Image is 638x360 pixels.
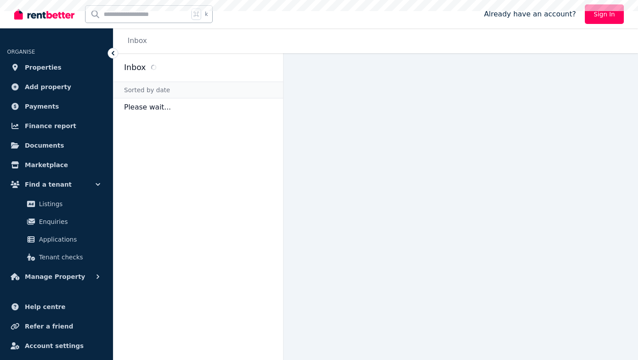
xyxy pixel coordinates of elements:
a: Applications [11,231,102,248]
a: Properties [7,59,106,76]
span: Already have an account? [484,9,576,20]
a: Sign In [585,4,624,24]
span: Marketplace [25,160,68,170]
a: Add property [7,78,106,96]
span: ORGANISE [7,49,35,55]
a: Documents [7,137,106,154]
nav: Breadcrumb [113,28,158,53]
a: Account settings [7,337,106,355]
a: Marketplace [7,156,106,174]
a: Finance report [7,117,106,135]
div: Sorted by date [113,82,283,98]
a: Payments [7,98,106,115]
a: Tenant checks [11,248,102,266]
button: Find a tenant [7,176,106,193]
a: Inbox [128,36,147,45]
a: Listings [11,195,102,213]
span: Enquiries [39,216,99,227]
span: Payments [25,101,59,112]
a: Enquiries [11,213,102,231]
span: Refer a friend [25,321,73,332]
p: Please wait... [113,98,283,116]
img: RentBetter [14,8,74,21]
a: Refer a friend [7,317,106,335]
a: Help centre [7,298,106,316]
button: Manage Property [7,268,106,286]
span: Find a tenant [25,179,72,190]
span: Documents [25,140,64,151]
span: Listings [39,199,99,209]
span: Properties [25,62,62,73]
span: Help centre [25,301,66,312]
span: Finance report [25,121,76,131]
span: Tenant checks [39,252,99,262]
span: Applications [39,234,99,245]
span: Manage Property [25,271,85,282]
span: k [205,11,208,18]
h2: Inbox [124,61,146,74]
span: Add property [25,82,71,92]
span: Account settings [25,340,84,351]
